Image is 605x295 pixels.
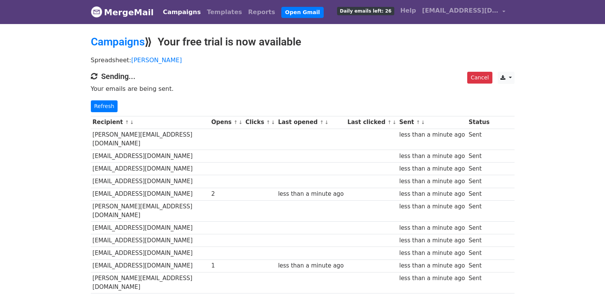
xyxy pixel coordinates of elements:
[91,175,210,188] td: [EMAIL_ADDRESS][DOMAIN_NAME]
[387,119,392,125] a: ↑
[467,188,491,200] td: Sent
[131,56,182,64] a: [PERSON_NAME]
[91,272,210,293] td: [PERSON_NAME][EMAIL_ADDRESS][DOMAIN_NAME]
[399,224,465,232] div: less than a minute ago
[334,3,397,18] a: Daily emails left: 26
[567,258,605,295] iframe: Chat Widget
[422,6,499,15] span: [EMAIL_ADDRESS][DOMAIN_NAME]
[397,3,419,18] a: Help
[91,6,102,18] img: MergeMail logo
[419,3,508,21] a: [EMAIL_ADDRESS][DOMAIN_NAME]
[467,175,491,188] td: Sent
[399,190,465,198] div: less than a minute ago
[467,234,491,247] td: Sent
[91,35,515,48] h2: ⟫ Your free trial is now available
[324,119,329,125] a: ↓
[416,119,420,125] a: ↑
[130,119,134,125] a: ↓
[91,85,515,93] p: Your emails are being sent.
[211,190,242,198] div: 2
[399,261,465,270] div: less than a minute ago
[399,131,465,139] div: less than a minute ago
[345,116,397,129] th: Last clicked
[399,164,465,173] div: less than a minute ago
[467,129,491,150] td: Sent
[91,35,145,48] a: Campaigns
[467,247,491,260] td: Sent
[399,236,465,245] div: less than a minute ago
[467,200,491,222] td: Sent
[91,247,210,260] td: [EMAIL_ADDRESS][DOMAIN_NAME]
[319,119,324,125] a: ↑
[91,72,515,81] h4: Sending...
[467,163,491,175] td: Sent
[91,4,154,20] a: MergeMail
[266,119,270,125] a: ↑
[91,234,210,247] td: [EMAIL_ADDRESS][DOMAIN_NAME]
[125,119,129,125] a: ↑
[278,261,344,270] div: less than a minute ago
[399,202,465,211] div: less than a minute ago
[467,116,491,129] th: Status
[91,116,210,129] th: Recipient
[397,116,467,129] th: Sent
[91,163,210,175] td: [EMAIL_ADDRESS][DOMAIN_NAME]
[421,119,425,125] a: ↓
[211,261,242,270] div: 1
[210,116,244,129] th: Opens
[278,190,344,198] div: less than a minute ago
[276,116,346,129] th: Last opened
[91,260,210,272] td: [EMAIL_ADDRESS][DOMAIN_NAME]
[392,119,397,125] a: ↓
[467,272,491,293] td: Sent
[399,152,465,161] div: less than a minute ago
[91,129,210,150] td: [PERSON_NAME][EMAIL_ADDRESS][DOMAIN_NAME]
[91,56,515,64] p: Spreadsheet:
[281,7,324,18] a: Open Gmail
[234,119,238,125] a: ↑
[204,5,245,20] a: Templates
[244,116,276,129] th: Clicks
[91,222,210,234] td: [EMAIL_ADDRESS][DOMAIN_NAME]
[91,200,210,222] td: [PERSON_NAME][EMAIL_ADDRESS][DOMAIN_NAME]
[160,5,204,20] a: Campaigns
[467,222,491,234] td: Sent
[399,249,465,258] div: less than a minute ago
[91,150,210,163] td: [EMAIL_ADDRESS][DOMAIN_NAME]
[337,7,394,15] span: Daily emails left: 26
[399,274,465,283] div: less than a minute ago
[467,150,491,163] td: Sent
[271,119,275,125] a: ↓
[245,5,278,20] a: Reports
[467,260,491,272] td: Sent
[399,177,465,186] div: less than a minute ago
[467,72,492,84] a: Cancel
[91,100,118,112] a: Refresh
[91,188,210,200] td: [EMAIL_ADDRESS][DOMAIN_NAME]
[239,119,243,125] a: ↓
